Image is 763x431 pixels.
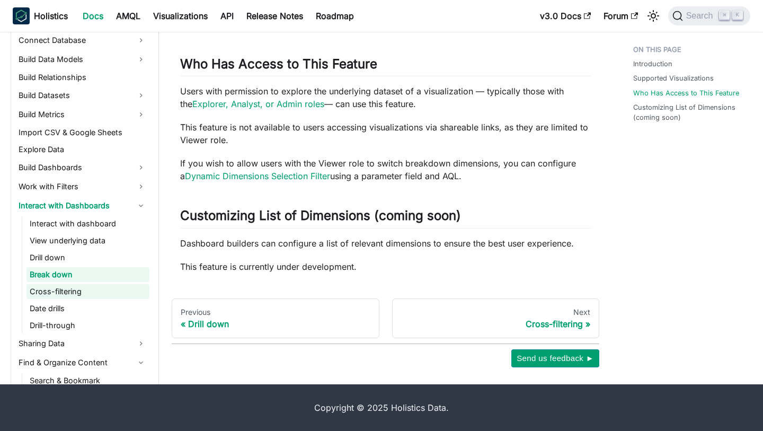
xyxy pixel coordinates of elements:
[633,102,746,122] a: Customizing List of Dimensions (coming soon)
[534,7,597,24] a: v3.0 Docs
[214,7,240,24] a: API
[517,351,594,365] span: Send us feedback ►
[26,267,149,282] a: Break down
[15,32,149,49] a: Connect Database
[15,51,149,68] a: Build Data Models
[180,56,591,76] h2: Who Has Access to This Feature
[15,354,149,371] a: Find & Organize Content
[309,7,360,24] a: Roadmap
[26,318,149,333] a: Drill-through
[401,307,591,317] div: Next
[15,142,149,157] a: Explore Data
[15,70,149,85] a: Build Relationships
[34,10,68,22] b: Holistics
[15,159,149,176] a: Build Dashboards
[15,106,149,123] a: Build Metrics
[180,237,591,250] p: Dashboard builders can configure a list of relevant dimensions to ensure the best user experience.
[76,7,110,24] a: Docs
[633,88,739,98] a: Who Has Access to This Feature
[110,7,147,24] a: AMQL
[597,7,644,24] a: Forum
[15,197,149,214] a: Interact with Dashboards
[185,171,330,181] a: Dynamic Dimensions Selection Filter
[45,401,718,414] div: Copyright © 2025 Holistics Data.
[181,307,370,317] div: Previous
[26,373,149,388] a: Search & Bookmark
[15,87,149,104] a: Build Datasets
[392,298,600,339] a: NextCross-filtering
[26,301,149,316] a: Date drills
[401,319,591,329] div: Cross-filtering
[15,125,149,140] a: Import CSV & Google Sheets
[172,298,379,339] a: PreviousDrill down
[172,298,599,339] nav: Docs pages
[633,59,672,69] a: Introduction
[240,7,309,24] a: Release Notes
[180,121,591,146] p: This feature is not available to users accessing visualizations via shareable links, as they are ...
[633,73,714,83] a: Supported Visualizations
[511,349,599,367] button: Send us feedback ►
[15,335,149,352] a: Sharing Data
[683,11,720,21] span: Search
[180,208,591,228] h2: Customizing List of Dimensions (coming soon)
[180,157,591,182] p: If you wish to allow users with the Viewer role to switch breakdown dimensions, you can configure...
[180,85,591,110] p: Users with permission to explore the underlying dataset of a visualization — typically those with...
[26,250,149,265] a: Drill down
[147,7,214,24] a: Visualizations
[15,178,149,195] a: Work with Filters
[26,233,149,248] a: View underlying data
[719,11,730,20] kbd: ⌘
[732,11,743,20] kbd: K
[26,284,149,299] a: Cross-filtering
[668,6,750,25] button: Search (Command+K)
[26,216,149,231] a: Interact with dashboard
[13,7,30,24] img: Holistics
[192,99,324,109] a: Explorer, Analyst, or Admin roles
[645,7,662,24] button: Switch between dark and light mode (currently light mode)
[13,7,68,24] a: HolisticsHolistics
[181,319,370,329] div: Drill down
[180,260,591,273] p: This feature is currently under development.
